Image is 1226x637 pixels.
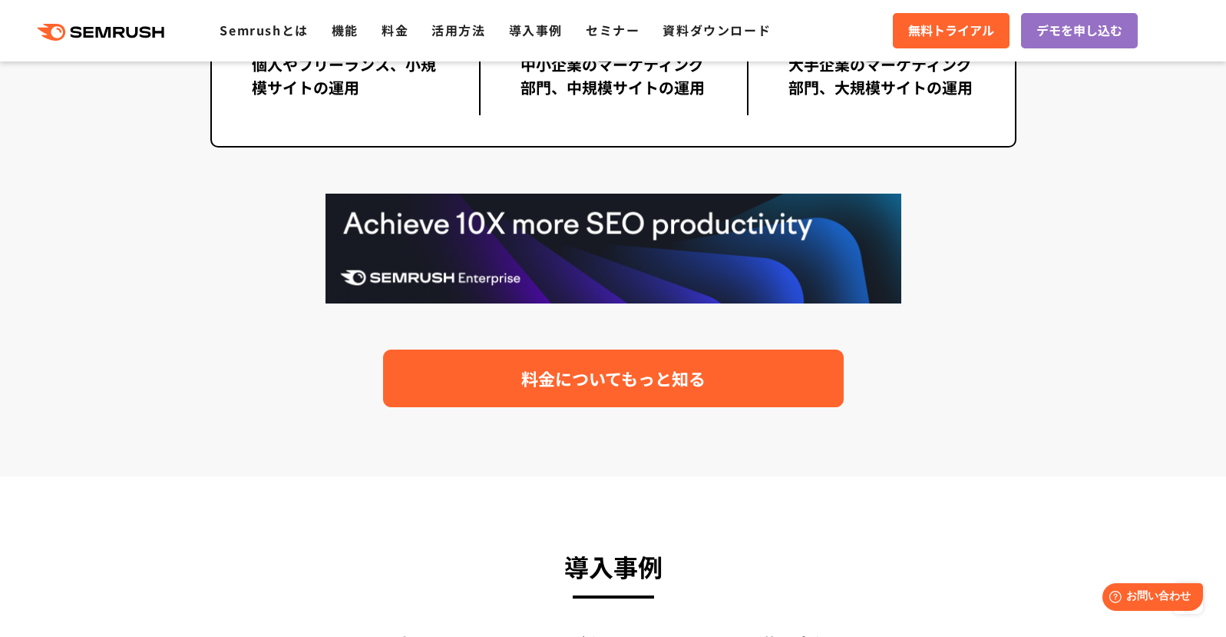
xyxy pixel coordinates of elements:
[520,53,707,115] div: 中小企業のマーケティング部門、中規模サイトの運用
[220,21,308,39] a: Semrushとは
[788,53,975,115] div: 大手企業のマーケティング部門、大規模サイトの運用
[210,546,1016,587] h3: 導入事例
[663,21,771,39] a: 資料ダウンロード
[509,21,563,39] a: 導入事例
[383,350,844,407] a: 料金についてもっと知る
[1021,13,1138,48] a: デモを申し込む
[908,21,994,41] span: 無料トライアル
[586,21,639,39] a: セミナー
[382,21,408,39] a: 料金
[431,21,485,39] a: 活用方法
[893,13,1010,48] a: 無料トライアル
[1036,21,1122,41] span: デモを申し込む
[332,21,359,39] a: 機能
[1089,577,1209,620] iframe: Help widget launcher
[521,365,706,392] span: 料金についてもっと知る
[252,53,440,115] div: 個人やフリーランス、小規模サイトの運用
